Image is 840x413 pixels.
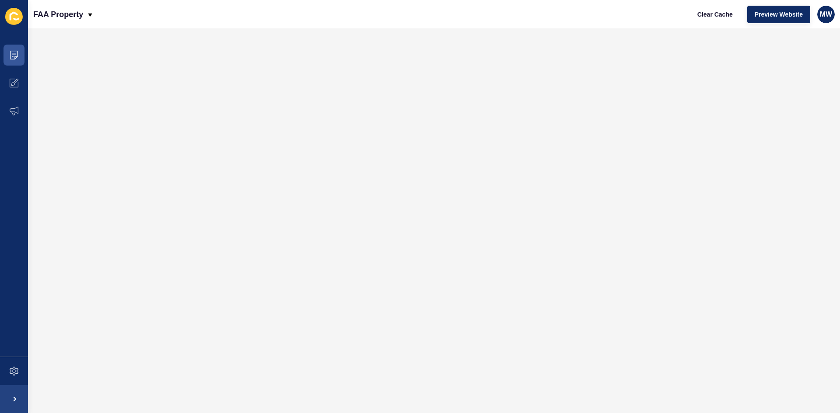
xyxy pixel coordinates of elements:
button: Clear Cache [690,6,740,23]
span: MW [820,10,832,19]
button: Preview Website [747,6,810,23]
span: Clear Cache [697,10,733,19]
span: Preview Website [755,10,803,19]
p: FAA Property [33,3,83,25]
iframe: To enrich screen reader interactions, please activate Accessibility in Grammarly extension settings [28,28,840,413]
